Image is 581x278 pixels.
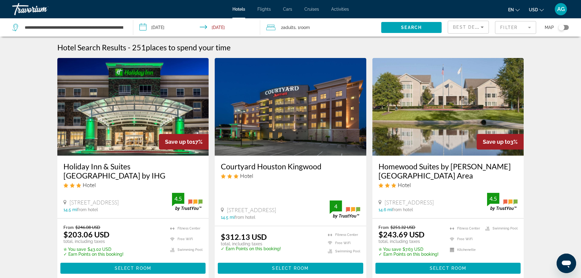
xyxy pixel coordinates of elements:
li: Fitness Center [447,225,482,232]
span: Save up to [165,139,192,145]
span: from hotel [235,215,255,220]
li: Fitness Center [167,225,203,232]
a: Select Room [218,264,363,271]
span: [STREET_ADDRESS] [227,207,276,213]
div: 4 [330,203,342,210]
img: trustyou-badge.svg [487,193,518,211]
a: Select Room [60,264,206,271]
del: $246.08 USD [75,225,100,230]
a: Cruises [304,7,319,12]
span: Map [545,23,554,32]
img: Hotel image [372,58,524,156]
span: USD [529,7,538,12]
li: Swimming Pool [167,246,203,254]
a: Courtyard Houston Kingwood [221,162,360,171]
span: 14.5 mi [63,207,77,212]
mat-select: Sort by [453,23,484,31]
h2: 251 [132,43,231,52]
div: 4.5 [172,195,184,202]
p: ✓ Earn Points on this booking! [378,252,439,257]
ins: $312.13 USD [221,232,267,241]
li: Free WiFi [167,235,203,243]
span: , 1 [296,23,310,32]
ins: $243.69 USD [378,230,425,239]
button: Travelers: 2 adults, 0 children [260,18,381,37]
p: total, including taxes [221,241,281,246]
span: Hotel [398,182,411,188]
div: 3 star Hotel [378,182,518,188]
button: Filter [495,21,536,34]
img: trustyou-badge.svg [172,193,203,211]
span: Room [299,25,310,30]
a: Homewood Suites by [PERSON_NAME][GEOGRAPHIC_DATA] Area [378,162,518,180]
button: Select Room [60,263,206,274]
li: Free WiFi [447,235,482,243]
span: Save up to [483,139,510,145]
button: User Menu [553,3,569,16]
button: Select Room [218,263,363,274]
span: Select Room [272,266,309,271]
span: - [128,43,131,52]
del: $251.32 USD [390,225,415,230]
li: Free WiFi [325,240,360,246]
li: Swimming Pool [482,225,518,232]
span: Best Deals [453,25,485,30]
button: Select Room [375,263,521,274]
div: 3 star Hotel [221,172,360,179]
span: 2 [281,23,296,32]
div: 4.5 [487,195,499,202]
span: [STREET_ADDRESS] [385,199,434,206]
div: 3 star Hotel [63,182,203,188]
button: Check-in date: Sep 25, 2025 Check-out date: Sep 27, 2025 [133,18,260,37]
img: Hotel image [215,58,366,156]
a: Activities [331,7,349,12]
div: 3% [477,134,524,150]
button: Change language [508,5,520,14]
span: ✮ You save [378,247,401,252]
a: Flights [257,7,271,12]
span: From [378,225,389,230]
img: Hotel image [57,58,209,156]
li: Kitchenette [447,246,482,254]
img: trustyou-badge.svg [330,200,360,218]
span: [STREET_ADDRESS] [70,199,119,206]
span: From [63,225,74,230]
button: Search [381,22,442,33]
p: ✓ Earn Points on this booking! [63,252,124,257]
li: Swimming Pool [325,249,360,254]
span: Hotel [240,172,253,179]
span: from hotel [392,207,413,212]
iframe: Button to launch messaging window [557,254,576,273]
span: 14.6 mi [378,207,392,212]
a: Select Room [375,264,521,271]
h1: Hotel Search Results [57,43,126,52]
a: Holiday Inn & Suites [GEOGRAPHIC_DATA] by IHG [63,162,203,180]
span: en [508,7,514,12]
p: total, including taxes [63,239,124,244]
span: Hotel [83,182,96,188]
div: 17% [159,134,209,150]
p: ✓ Earn Points on this booking! [221,246,281,251]
ins: $203.06 USD [63,230,109,239]
span: Adults [283,25,296,30]
span: Select Room [430,266,466,271]
span: from hotel [77,207,98,212]
span: Search [401,25,422,30]
span: ✮ You save [63,247,86,252]
p: $7.63 USD [378,247,439,252]
li: Fitness Center [325,232,360,237]
a: Hotels [232,7,245,12]
p: $43.02 USD [63,247,124,252]
a: Cars [283,7,292,12]
span: 14.5 mi [221,215,235,220]
a: Travorium [12,1,73,17]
